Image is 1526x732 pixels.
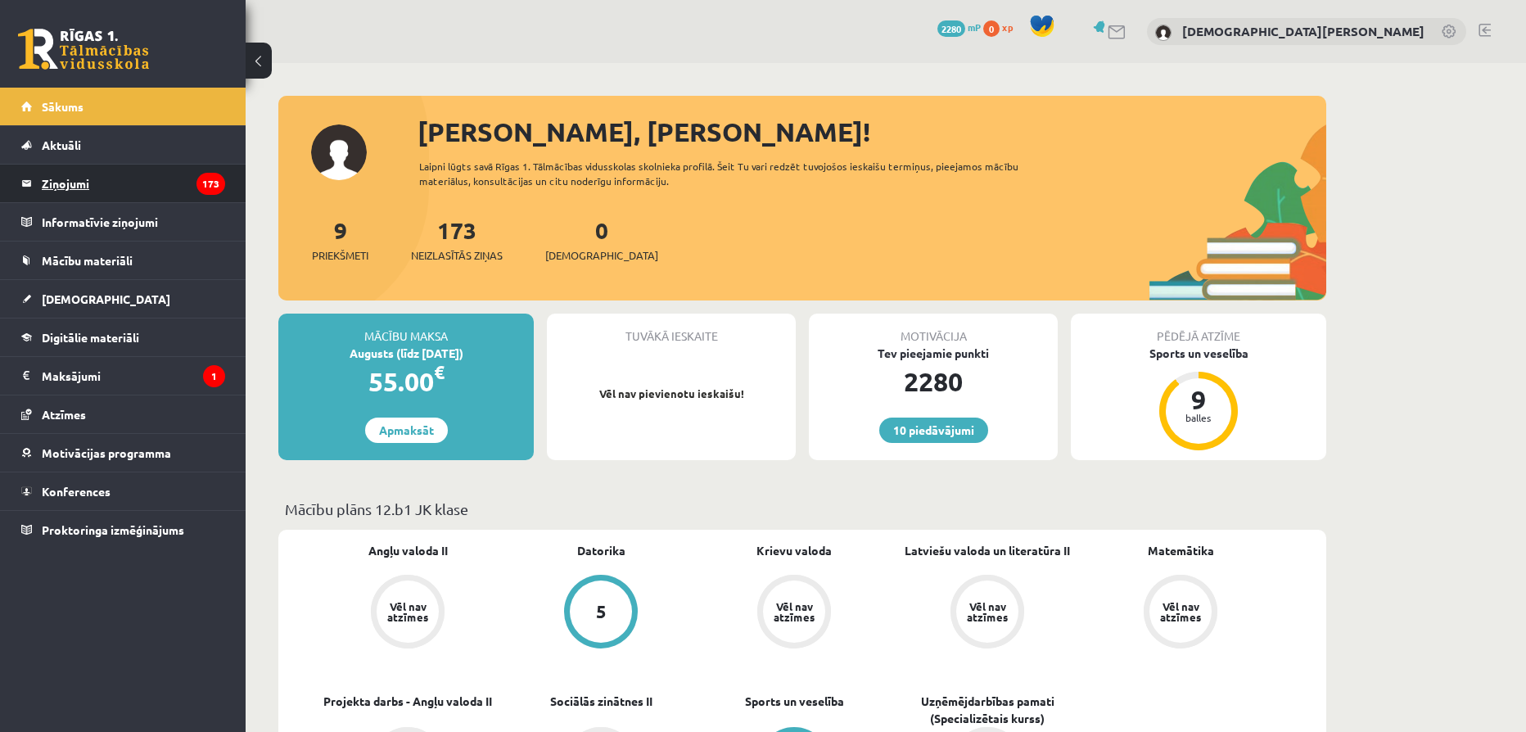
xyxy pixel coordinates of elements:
[365,418,448,443] a: Apmaksāt
[419,159,1048,188] div: Laipni lūgts savā Rīgas 1. Tālmācības vidusskolas skolnieka profilā. Šeit Tu vari redzēt tuvojošo...
[18,29,149,70] a: Rīgas 1. Tālmācības vidusskola
[1174,413,1223,422] div: balles
[968,20,981,34] span: mP
[504,575,698,652] a: 5
[1071,314,1326,345] div: Pēdējā atzīme
[42,522,184,537] span: Proktoringa izmēģinājums
[698,575,891,652] a: Vēl nav atzīmes
[418,112,1326,151] div: [PERSON_NAME], [PERSON_NAME]!
[1158,601,1203,622] div: Vēl nav atzīmes
[1148,542,1214,559] a: Matemātika
[879,418,988,443] a: 10 piedāvājumi
[937,20,981,34] a: 2280 mP
[21,395,225,433] a: Atzīmes
[905,542,1070,559] a: Latviešu valoda un literatūra II
[278,314,534,345] div: Mācību maksa
[745,693,844,710] a: Sports un veselība
[21,88,225,125] a: Sākums
[385,601,431,622] div: Vēl nav atzīmes
[42,407,86,422] span: Atzīmes
[21,511,225,549] a: Proktoringa izmēģinājums
[547,314,796,345] div: Tuvākā ieskaite
[1071,345,1326,453] a: Sports un veselība 9 balles
[21,434,225,472] a: Motivācijas programma
[21,319,225,356] a: Digitālie materiāli
[964,601,1010,622] div: Vēl nav atzīmes
[21,472,225,510] a: Konferences
[42,484,111,499] span: Konferences
[1155,25,1172,41] img: Krists Kristians Haļins
[21,357,225,395] a: Maksājumi1
[42,253,133,268] span: Mācību materiāli
[1174,386,1223,413] div: 9
[434,360,445,384] span: €
[21,126,225,164] a: Aktuāli
[1182,23,1424,39] a: [DEMOGRAPHIC_DATA][PERSON_NAME]
[937,20,965,37] span: 2280
[42,99,84,114] span: Sākums
[21,165,225,202] a: Ziņojumi173
[809,362,1058,401] div: 2280
[42,138,81,152] span: Aktuāli
[809,314,1058,345] div: Motivācija
[21,242,225,279] a: Mācību materiāli
[983,20,1021,34] a: 0 xp
[411,215,503,264] a: 173Neizlasītās ziņas
[42,165,225,202] legend: Ziņojumi
[1084,575,1277,652] a: Vēl nav atzīmes
[983,20,1000,37] span: 0
[278,362,534,401] div: 55.00
[577,542,625,559] a: Datorika
[42,291,170,306] span: [DEMOGRAPHIC_DATA]
[545,215,658,264] a: 0[DEMOGRAPHIC_DATA]
[545,247,658,264] span: [DEMOGRAPHIC_DATA]
[42,357,225,395] legend: Maksājumi
[368,542,448,559] a: Angļu valoda II
[809,345,1058,362] div: Tev pieejamie punkti
[411,247,503,264] span: Neizlasītās ziņas
[891,693,1084,727] a: Uzņēmējdarbības pamati (Specializētais kurss)
[196,173,225,195] i: 173
[756,542,832,559] a: Krievu valoda
[1002,20,1013,34] span: xp
[596,603,607,621] div: 5
[550,693,652,710] a: Sociālās zinātnes II
[323,693,492,710] a: Projekta darbs - Angļu valoda II
[555,386,788,402] p: Vēl nav pievienotu ieskaišu!
[21,280,225,318] a: [DEMOGRAPHIC_DATA]
[21,203,225,241] a: Informatīvie ziņojumi
[42,445,171,460] span: Motivācijas programma
[285,498,1320,520] p: Mācību plāns 12.b1 JK klase
[278,345,534,362] div: Augusts (līdz [DATE])
[203,365,225,387] i: 1
[311,575,504,652] a: Vēl nav atzīmes
[771,601,817,622] div: Vēl nav atzīmes
[42,330,139,345] span: Digitālie materiāli
[42,203,225,241] legend: Informatīvie ziņojumi
[1071,345,1326,362] div: Sports un veselība
[891,575,1084,652] a: Vēl nav atzīmes
[312,215,368,264] a: 9Priekšmeti
[312,247,368,264] span: Priekšmeti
